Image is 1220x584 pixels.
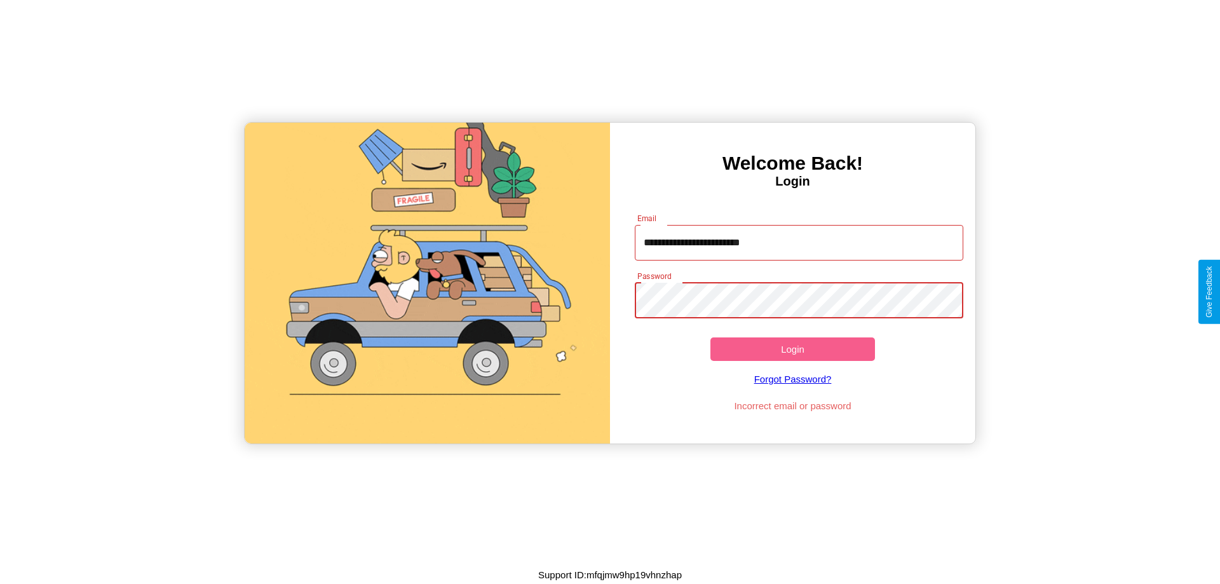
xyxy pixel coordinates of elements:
[628,397,958,414] p: Incorrect email or password
[637,271,671,282] label: Password
[637,213,657,224] label: Email
[538,566,682,583] p: Support ID: mfqjmw9hp19vhnzhap
[245,123,610,444] img: gif
[628,361,958,397] a: Forgot Password?
[1205,266,1214,318] div: Give Feedback
[610,153,975,174] h3: Welcome Back!
[710,337,875,361] button: Login
[610,174,975,189] h4: Login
